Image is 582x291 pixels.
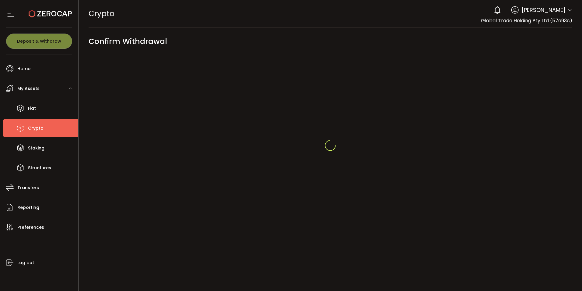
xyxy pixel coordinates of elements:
span: My Assets [17,84,40,93]
button: Deposit & Withdraw [6,34,72,49]
span: Crypto [28,124,44,133]
span: Staking [28,144,44,153]
span: Reporting [17,203,39,212]
span: Transfers [17,183,39,192]
span: Home [17,64,30,73]
span: Fiat [28,104,36,113]
span: Deposit & Withdraw [17,39,61,43]
span: Preferences [17,223,44,232]
span: Structures [28,163,51,172]
span: Log out [17,258,34,267]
